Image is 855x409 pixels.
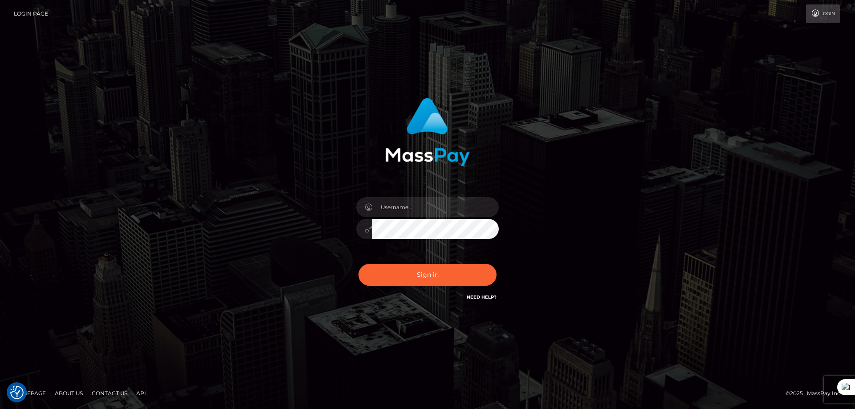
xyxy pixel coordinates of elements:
a: About Us [51,386,86,400]
button: Consent Preferences [10,386,24,399]
img: MassPay Login [385,98,470,166]
a: Contact Us [88,386,131,400]
button: Sign in [358,264,497,286]
a: Homepage [10,386,49,400]
input: Username... [372,197,499,217]
img: Revisit consent button [10,386,24,399]
div: © 2025 , MassPay Inc. [786,389,848,398]
a: Need Help? [467,294,497,300]
a: Login [806,4,840,23]
a: API [133,386,150,400]
a: Login Page [14,4,48,23]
